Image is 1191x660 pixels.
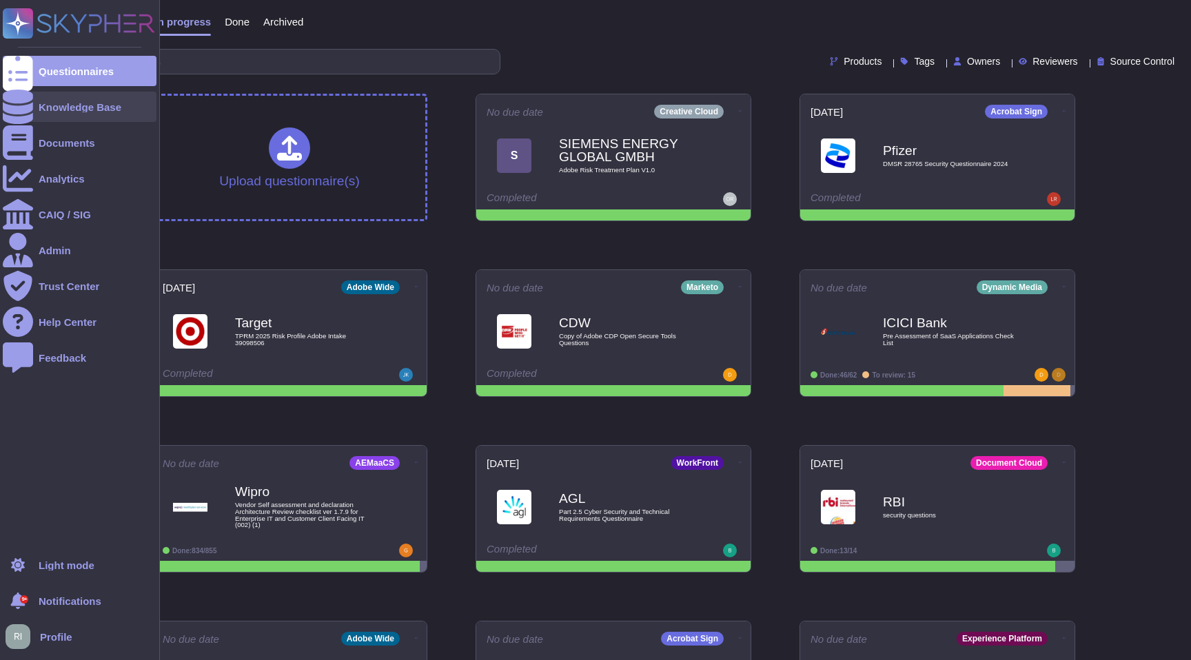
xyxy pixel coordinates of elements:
div: CAIQ / SIG [39,209,91,220]
span: No due date [811,282,867,293]
button: user [3,621,40,652]
img: user [1047,544,1061,557]
a: CAIQ / SIG [3,199,156,229]
div: Completed [487,544,655,557]
b: Target [235,316,373,329]
img: Logo [821,138,855,173]
b: AGL [559,492,697,505]
span: Vendor Self assessment and declaration Architecture Review checklist ver 1.7.9 for Enterprise IT ... [235,502,373,528]
a: Trust Center [3,271,156,301]
span: No due date [487,634,543,644]
a: Questionnaires [3,56,156,86]
b: SIEMENS ENERGY GLOBAL GMBH [559,137,697,163]
b: Pfizer [883,144,1021,157]
a: Knowledge Base [3,92,156,122]
img: user [399,544,413,557]
img: user [1035,368,1048,382]
div: Upload questionnaire(s) [219,127,360,187]
div: Feedback [39,353,86,363]
span: [DATE] [487,458,519,468]
b: CDW [559,316,697,329]
div: Light mode [39,560,94,570]
span: No due date [163,458,219,468]
span: security questions [883,512,1021,519]
span: Pre Assessment of SaaS Applications Check List [883,333,1021,346]
a: Feedback [3,342,156,373]
div: Analytics [39,174,85,184]
div: 9+ [20,595,28,604]
span: Owners [967,56,1000,66]
span: Notifications [39,596,101,606]
span: No due date [811,634,867,644]
span: Products [844,56,882,66]
a: Admin [3,235,156,265]
div: Completed [487,192,655,206]
div: Experience Platform [957,632,1048,646]
span: Tags [914,56,935,66]
span: Done: 13/14 [820,547,857,555]
span: Profile [40,632,72,642]
div: Acrobat Sign [661,632,724,646]
b: RBI [883,495,1021,508]
div: Completed [487,368,655,382]
img: user [1052,368,1066,382]
div: AEMaaCS [349,456,400,470]
img: user [6,624,30,649]
img: user [723,368,737,382]
a: Help Center [3,307,156,337]
input: Search by keywords [54,50,500,74]
img: Logo [821,314,855,349]
img: user [723,192,737,206]
div: S [497,138,531,173]
span: [DATE] [811,458,843,468]
span: No due date [487,107,543,117]
img: Logo [497,314,531,349]
img: Logo [497,490,531,524]
span: In progress [154,17,211,27]
a: Documents [3,127,156,158]
div: Documents [39,138,95,148]
img: user [723,544,737,557]
span: DMSR 28765 Security Questionnaire 2024 [883,161,1021,167]
span: No due date [487,282,543,293]
span: Done: 834/855 [172,547,217,555]
span: Source Control [1110,56,1174,66]
div: Questionnaires [39,66,114,76]
img: Logo [173,314,207,349]
img: user [399,368,413,382]
div: WorkFront [671,456,724,470]
div: Marketo [681,280,724,294]
div: Acrobat Sign [985,105,1048,118]
div: Adobe Wide [341,280,400,294]
span: To review: 15 [872,371,915,379]
span: Done: 46/62 [820,371,857,379]
div: Adobe Wide [341,632,400,646]
span: Reviewers [1032,56,1077,66]
div: Document Cloud [970,456,1048,470]
span: Done [225,17,250,27]
span: Part 2.5 Cyber Security and Technical Requirements Questionnaire [559,508,697,522]
span: Archived [263,17,303,27]
span: Copy of Adobe CDP Open Secure Tools Questions [559,333,697,346]
img: Logo [173,490,207,524]
div: Help Center [39,317,96,327]
span: No due date [163,634,219,644]
div: Creative Cloud [654,105,724,118]
a: Analytics [3,163,156,194]
div: Dynamic Media [977,280,1048,294]
span: [DATE] [811,107,843,117]
div: Completed [811,192,979,206]
b: Wipro [235,485,373,498]
img: user [1047,192,1061,206]
img: Logo [821,490,855,524]
b: ICICI Bank [883,316,1021,329]
span: [DATE] [163,282,195,293]
div: Admin [39,245,71,256]
div: Completed [163,368,332,382]
div: Knowledge Base [39,102,121,112]
div: Trust Center [39,281,99,291]
span: Adobe Risk Treatment Plan V1.0 [559,167,697,174]
span: TPRM 2025 Risk Profile Adobe Intake 39098506 [235,333,373,346]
